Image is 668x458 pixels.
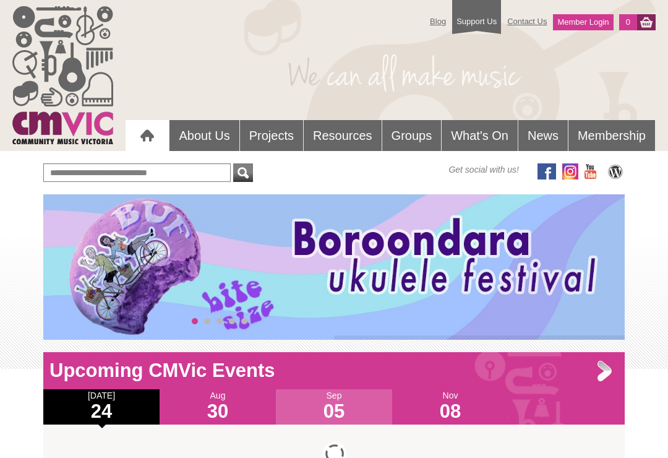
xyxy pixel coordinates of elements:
h1: 24 [43,402,160,421]
h1: Upcoming CMVic Events [43,358,625,383]
img: cmvic_logo.png [12,6,113,144]
img: CMVic Blog [606,163,625,179]
a: Contact Us [501,11,553,32]
a: Groups [382,120,442,151]
a: About Us [169,120,239,151]
a: Blog [424,11,452,32]
a: Resources [304,120,382,151]
a: What's On [442,120,518,151]
a: 0 [619,14,637,30]
a: Projects [240,120,303,151]
a: Membership [568,120,655,151]
h1: 30 [160,402,276,421]
h1: 08 [392,402,508,421]
div: Nov [392,389,508,425]
h1: 05 [276,402,392,421]
img: icon-instagram.png [562,163,578,179]
div: Sep [276,389,392,425]
a: Member Login [553,14,613,30]
div: Aug [160,389,276,425]
a: News [518,120,568,151]
div: [DATE] [43,389,160,425]
span: Get social with us! [448,163,519,176]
